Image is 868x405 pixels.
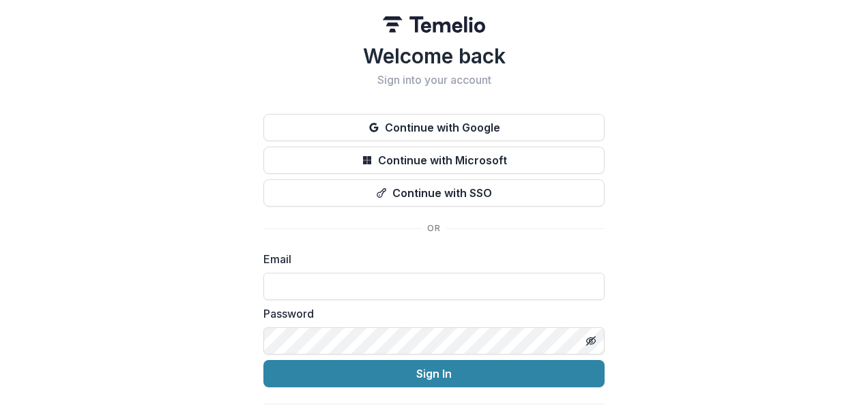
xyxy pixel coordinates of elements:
button: Toggle password visibility [580,330,602,352]
h1: Welcome back [263,44,605,68]
button: Sign In [263,360,605,387]
button: Continue with Google [263,114,605,141]
button: Continue with SSO [263,179,605,207]
button: Continue with Microsoft [263,147,605,174]
label: Password [263,305,596,322]
label: Email [263,251,596,267]
img: Temelio [383,16,485,33]
h2: Sign into your account [263,74,605,87]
